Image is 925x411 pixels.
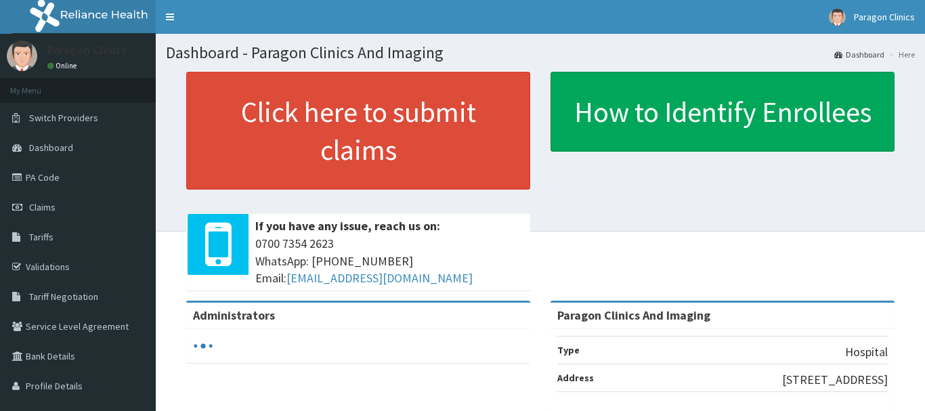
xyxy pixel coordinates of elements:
b: Administrators [193,307,275,323]
span: Switch Providers [29,112,98,124]
img: User Image [829,9,846,26]
span: Claims [29,201,56,213]
b: Type [557,344,580,356]
span: Dashboard [29,142,73,154]
a: [EMAIL_ADDRESS][DOMAIN_NAME] [286,270,473,286]
b: If you have any issue, reach us on: [255,218,440,234]
img: User Image [7,41,37,71]
p: [STREET_ADDRESS] [782,371,888,389]
a: Online [47,61,80,70]
span: Paragon Clinics [854,11,915,23]
a: How to Identify Enrollees [551,72,895,152]
a: Click here to submit claims [186,72,530,190]
a: Dashboard [834,49,884,60]
p: Hospital [845,343,888,361]
svg: audio-loading [193,336,213,356]
li: Here [886,49,915,60]
span: 0700 7354 2623 WhatsApp: [PHONE_NUMBER] Email: [255,235,523,287]
span: Tariffs [29,231,53,243]
strong: Paragon Clinics And Imaging [557,307,710,323]
span: Tariff Negotiation [29,290,98,303]
b: Address [557,372,594,384]
h1: Dashboard - Paragon Clinics And Imaging [166,44,915,62]
p: Paragon Clinics [47,44,127,56]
